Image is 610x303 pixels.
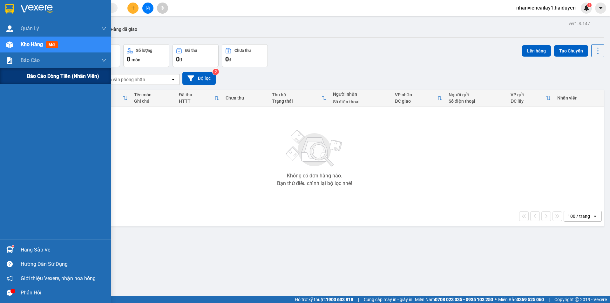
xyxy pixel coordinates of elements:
[395,92,437,97] div: VP nhận
[27,72,99,80] span: Báo cáo dòng tiền (nhân viên)
[105,22,142,37] button: Hàng đã giao
[364,296,413,303] span: Cung cấp máy in - giấy in:
[229,57,231,62] span: đ
[176,90,222,107] th: Toggle SortBy
[6,57,13,64] img: solution-icon
[568,213,590,219] div: 100 / trang
[179,99,214,104] div: HTTT
[569,20,590,27] div: ver 1.8.147
[21,56,40,64] span: Báo cáo
[507,90,554,107] th: Toggle SortBy
[179,92,214,97] div: Đã thu
[54,28,119,37] div: 0938336961
[7,275,13,281] span: notification
[160,6,165,10] span: aim
[272,99,322,104] div: Trạng thái
[142,3,153,14] button: file-add
[5,4,14,14] img: logo-vxr
[136,48,152,53] div: Số lượng
[511,92,546,97] div: VP gửi
[6,25,13,32] img: warehouse-icon
[222,44,268,67] button: Chưa thu0đ
[157,3,168,14] button: aim
[449,99,504,104] div: Số điện thoại
[587,3,592,7] sup: 1
[185,48,197,53] div: Đã thu
[287,173,342,178] div: Không có đơn hàng nào.
[511,99,546,104] div: ĐC lấy
[498,296,544,303] span: Miền Bắc
[12,245,14,247] sup: 1
[272,92,322,97] div: Thu hộ
[226,95,266,100] div: Chưa thu
[333,92,389,97] div: Người nhận
[549,296,550,303] span: |
[595,3,606,14] button: caret-down
[182,72,216,85] button: Bộ lọc
[333,99,389,104] div: Số điện thoại
[101,58,106,63] span: down
[6,246,13,253] img: warehouse-icon
[101,26,106,31] span: down
[7,261,13,267] span: question-circle
[21,259,106,269] div: Hướng dẫn sử dụng
[54,21,119,28] div: LOAN
[557,95,601,100] div: Nhân viên
[575,297,579,302] span: copyright
[588,3,590,7] span: 1
[213,69,219,75] sup: 2
[176,55,180,63] span: 0
[21,274,96,282] span: Giới thiệu Vexere, nhận hoa hồng
[21,245,106,255] div: Hàng sắp về
[277,181,352,186] div: Bạn thử điều chỉnh lại bộ lọc nhé!
[101,76,145,83] div: Chọn văn phòng nhận
[593,214,598,219] svg: open
[554,45,588,57] button: Tạo Chuyến
[21,288,106,298] div: Phản hồi
[511,4,581,12] span: nhanviencailay1.haiduyen
[395,99,437,104] div: ĐC giao
[449,92,504,97] div: Người gửi
[435,297,493,302] strong: 0708 023 035 - 0935 103 250
[127,3,139,14] button: plus
[21,41,43,47] span: Kho hàng
[392,90,445,107] th: Toggle SortBy
[54,6,70,13] span: Nhận:
[295,296,353,303] span: Hỗ trợ kỹ thuật:
[134,92,173,97] div: Tên món
[180,57,182,62] span: đ
[517,297,544,302] strong: 0369 525 060
[225,55,229,63] span: 0
[171,77,176,82] svg: open
[326,297,353,302] strong: 1900 633 818
[54,5,119,21] div: VP [GEOGRAPHIC_DATA]
[522,45,551,57] button: Lên hàng
[46,41,58,48] span: mới
[132,57,140,62] span: món
[5,6,15,13] span: Gửi:
[358,296,359,303] span: |
[131,6,135,10] span: plus
[127,55,130,63] span: 0
[21,24,39,32] span: Quản Lý
[146,6,150,10] span: file-add
[283,126,346,171] img: svg+xml;base64,PHN2ZyBjbGFzcz0ibGlzdC1wbHVnX19zdmciIHhtbG5zPSJodHRwOi8vd3d3LnczLm9yZy8yMDAwL3N2Zy...
[5,22,46,44] span: MAY VIỆT TÂN
[5,5,50,13] div: VP Cai Lậy
[598,5,604,11] span: caret-down
[234,48,251,53] div: Chưa thu
[173,44,219,67] button: Đã thu0đ
[415,296,493,303] span: Miền Nam
[6,41,13,48] img: warehouse-icon
[495,298,497,301] span: ⚪️
[269,90,330,107] th: Toggle SortBy
[5,13,50,22] div: 0799663245
[7,290,13,296] span: message
[584,5,589,11] img: icon-new-feature
[5,25,15,32] span: DĐ:
[134,99,173,104] div: Ghi chú
[123,44,169,67] button: Số lượng0món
